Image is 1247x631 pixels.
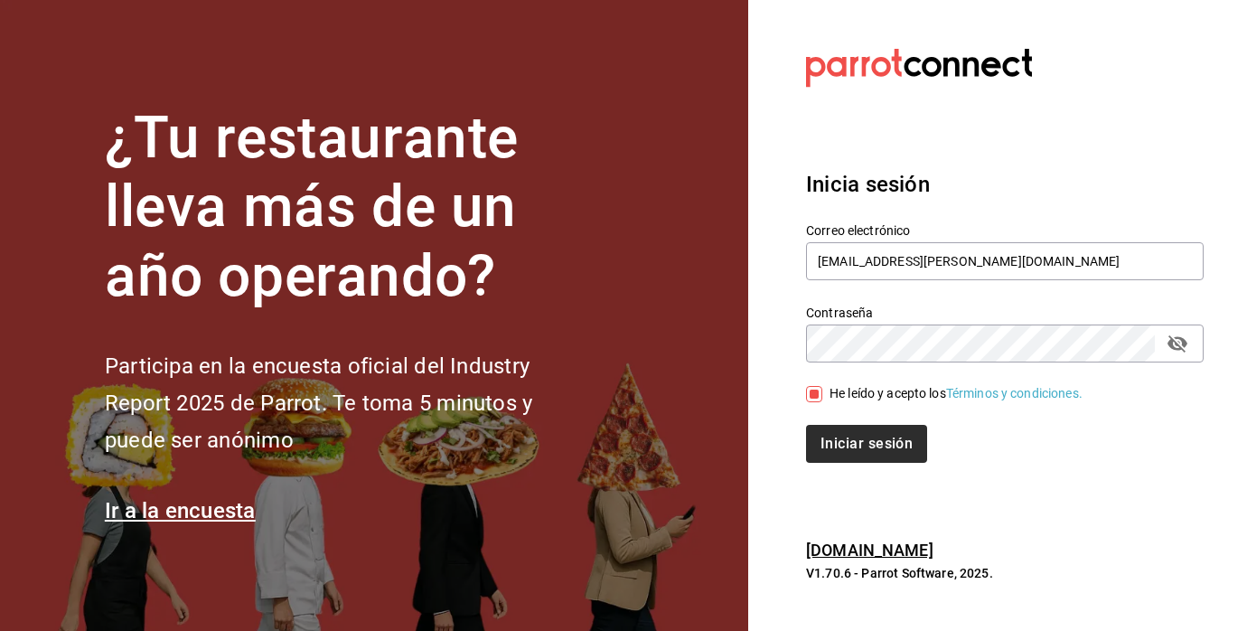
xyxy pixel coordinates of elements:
div: He leído y acepto los [830,384,1083,403]
p: V1.70.6 - Parrot Software, 2025. [806,564,1204,582]
button: Iniciar sesión [806,425,927,463]
a: [DOMAIN_NAME] [806,541,933,560]
a: Términos y condiciones. [946,386,1083,400]
h1: ¿Tu restaurante lleva más de un año operando? [105,104,593,312]
h2: Participa en la encuesta oficial del Industry Report 2025 de Parrot. Te toma 5 minutos y puede se... [105,348,593,458]
button: passwordField [1162,328,1193,359]
label: Contraseña [806,306,1204,318]
input: Ingresa tu correo electrónico [806,242,1204,280]
label: Correo electrónico [806,223,1204,236]
h3: Inicia sesión [806,168,1204,201]
a: Ir a la encuesta [105,498,256,523]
